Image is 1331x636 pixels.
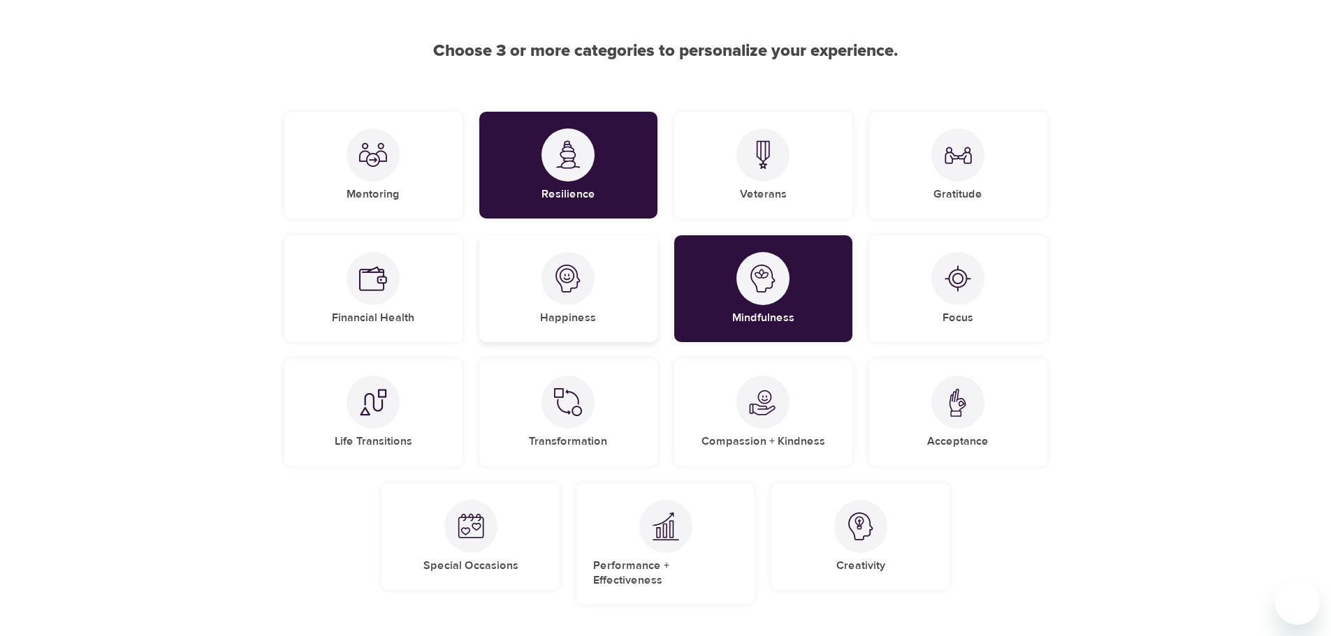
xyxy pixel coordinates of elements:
[944,388,972,417] img: Acceptance
[335,434,412,449] h5: Life Transitions
[423,559,518,573] h5: Special Occasions
[933,187,982,202] h5: Gratitude
[593,559,738,589] h5: Performance + Effectiveness
[576,483,755,605] div: Performance + EffectivenessPerformance + Effectiveness
[749,388,777,416] img: Compassion + Kindness
[540,311,596,325] h5: Happiness
[927,434,989,449] h5: Acceptance
[749,265,777,293] img: Mindfulness
[740,187,787,202] h5: Veterans
[359,141,387,169] img: Mentoring
[869,235,1047,342] div: FocusFocus
[554,388,582,416] img: Transformation
[284,235,463,342] div: Financial HealthFinancial Health
[479,359,657,466] div: TransformationTransformation
[479,235,657,342] div: HappinessHappiness
[836,559,885,573] h5: Creativity
[869,112,1047,219] div: GratitudeGratitude
[381,483,560,590] div: Special OccasionsSpecial Occasions
[479,112,657,219] div: ResilienceResilience
[749,140,777,169] img: Veterans
[457,512,485,540] img: Special Occasions
[554,140,582,169] img: Resilience
[284,41,1047,61] h2: Choose 3 or more categories to personalize your experience.
[554,265,582,293] img: Happiness
[359,388,387,416] img: Life Transitions
[944,141,972,169] img: Gratitude
[529,434,607,449] h5: Transformation
[674,112,852,219] div: VeteransVeterans
[347,187,400,202] h5: Mentoring
[332,311,414,325] h5: Financial Health
[359,265,387,293] img: Financial Health
[284,359,463,466] div: Life TransitionsLife Transitions
[944,265,972,293] img: Focus
[1275,580,1320,625] iframe: Button to launch messaging window
[701,434,825,449] h5: Compassion + Kindness
[541,187,595,202] h5: Resilience
[674,235,852,342] div: MindfulnessMindfulness
[652,512,680,540] img: Performance + Effectiveness
[869,359,1047,466] div: AcceptanceAcceptance
[943,311,973,325] h5: Focus
[847,512,875,540] img: Creativity
[674,359,852,466] div: Compassion + KindnessCompassion + Kindness
[732,311,794,325] h5: Mindfulness
[771,483,950,590] div: CreativityCreativity
[284,112,463,219] div: MentoringMentoring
